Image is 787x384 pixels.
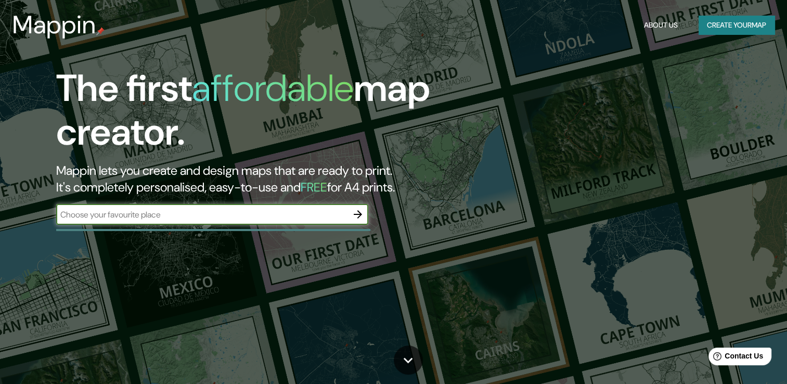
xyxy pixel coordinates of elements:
[12,10,96,40] h3: Mappin
[56,209,347,221] input: Choose your favourite place
[694,343,776,373] iframe: Help widget launcher
[301,179,327,195] h5: FREE
[699,16,775,35] button: Create yourmap
[640,16,682,35] button: About Us
[56,162,450,196] h2: Mappin lets you create and design maps that are ready to print. It's completely personalised, eas...
[192,64,354,112] h1: affordable
[96,27,105,35] img: mappin-pin
[56,67,450,162] h1: The first map creator.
